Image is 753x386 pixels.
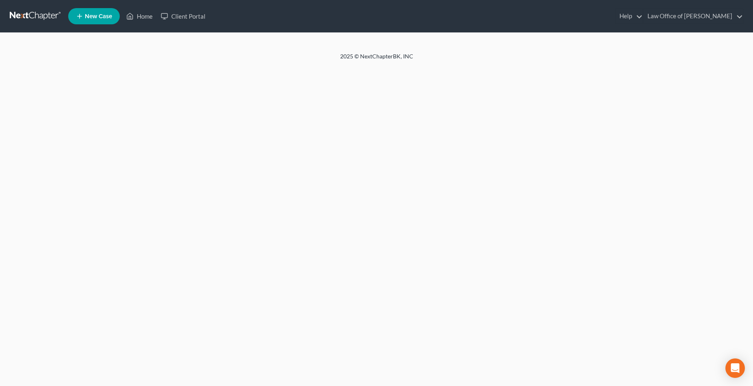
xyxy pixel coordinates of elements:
a: Home [122,9,157,24]
new-legal-case-button: New Case [68,8,120,24]
a: Law Office of [PERSON_NAME] [643,9,743,24]
div: Open Intercom Messenger [725,358,745,378]
a: Help [615,9,643,24]
a: Client Portal [157,9,209,24]
div: 2025 © NextChapterBK, INC [145,52,608,67]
